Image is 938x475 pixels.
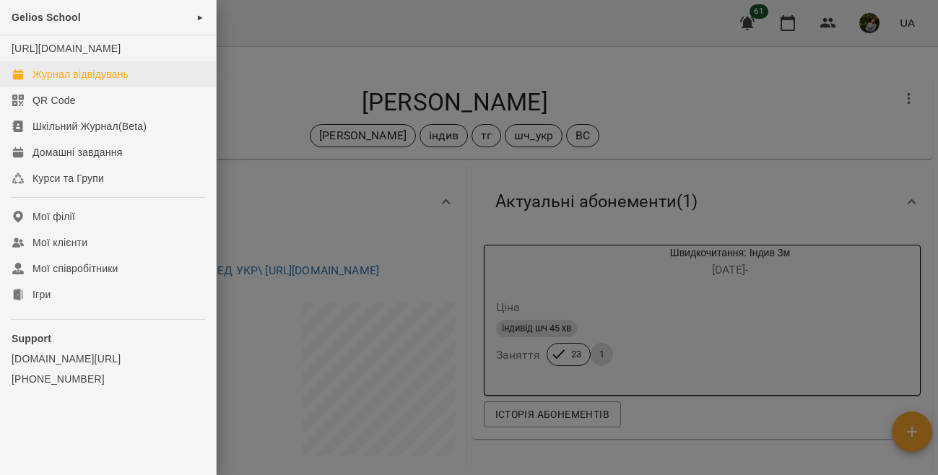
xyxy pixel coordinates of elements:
div: Мої філії [32,209,75,224]
div: Ігри [32,287,51,302]
div: Журнал відвідувань [32,67,129,82]
a: [DOMAIN_NAME][URL] [12,352,204,366]
div: Шкільний Журнал(Beta) [32,119,147,134]
div: Курси та Групи [32,171,104,186]
div: Мої клієнти [32,235,87,250]
div: Домашні завдання [32,145,122,160]
a: [PHONE_NUMBER] [12,372,204,386]
div: Мої співробітники [32,261,118,276]
a: [URL][DOMAIN_NAME] [12,43,121,54]
div: QR Code [32,93,76,108]
p: Support [12,331,204,346]
span: Gelios School [12,12,81,23]
span: ► [196,12,204,23]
